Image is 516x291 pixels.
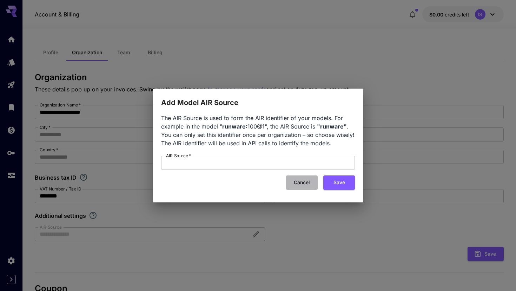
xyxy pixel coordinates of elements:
[161,115,355,147] span: The AIR Source is used to form the AIR identifier of your models. For example in the model " :100...
[286,175,318,190] button: Cancel
[317,123,347,130] b: "runware"
[166,153,191,159] label: AIR Source
[222,123,246,130] b: runware
[153,89,363,108] h2: Add Model AIR Source
[323,175,355,190] button: Save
